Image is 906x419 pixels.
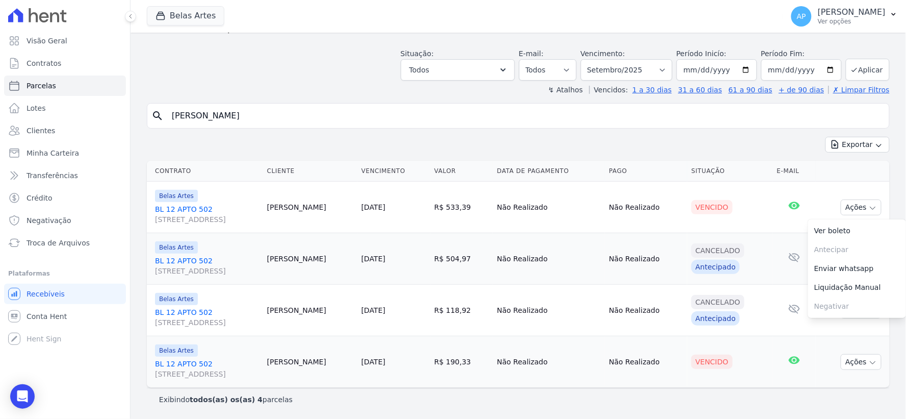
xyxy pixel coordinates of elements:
p: Exibindo parcelas [159,395,293,405]
a: [DATE] [361,306,385,314]
th: Vencimento [357,161,430,182]
span: Negativação [27,215,71,226]
button: Ações [841,200,882,215]
span: Antecipar [808,240,906,259]
td: [PERSON_NAME] [263,182,357,233]
td: R$ 504,97 [430,233,493,285]
button: Belas Artes [147,6,224,26]
span: Belas Artes [155,241,198,254]
a: BL 12 APTO 502[STREET_ADDRESS] [155,307,259,328]
p: [PERSON_NAME] [818,7,886,17]
span: [STREET_ADDRESS] [155,266,259,276]
span: Belas Artes [155,344,198,357]
th: Valor [430,161,493,182]
a: [DATE] [361,203,385,211]
td: R$ 118,92 [430,285,493,336]
a: Visão Geral [4,31,126,51]
th: Data de Pagamento [493,161,605,182]
span: Minha Carteira [27,148,79,158]
td: Não Realizado [493,182,605,233]
span: Visão Geral [27,36,67,46]
a: 1 a 30 dias [633,86,672,94]
td: [PERSON_NAME] [263,233,357,285]
span: Belas Artes [155,190,198,202]
a: Transferências [4,165,126,186]
td: Não Realizado [493,233,605,285]
label: Situação: [401,50,434,58]
span: Recebíveis [27,289,65,299]
a: Enviar whatsapp [808,259,906,278]
a: Contratos [4,53,126,73]
a: Lotes [4,98,126,118]
a: BL 12 APTO 502[STREET_ADDRESS] [155,359,259,379]
th: Cliente [263,161,357,182]
span: [STREET_ADDRESS] [155,369,259,379]
span: Crédito [27,193,53,203]
td: Não Realizado [605,182,688,233]
button: Exportar [825,137,890,153]
label: Período Inicío: [677,50,727,58]
label: ↯ Atalhos [548,86,583,94]
button: Ações [841,354,882,370]
span: Conta Hent [27,311,67,322]
a: ✗ Limpar Filtros [829,86,890,94]
span: [STREET_ADDRESS] [155,317,259,328]
a: 31 a 60 dias [678,86,722,94]
a: Minha Carteira [4,143,126,163]
label: Período Fim: [761,48,842,59]
div: Cancelado [691,295,744,309]
button: Aplicar [846,59,890,81]
b: todos(as) os(as) 4 [190,396,263,404]
td: Não Realizado [605,336,688,388]
a: Parcelas [4,76,126,96]
a: Negativação [4,210,126,231]
div: Plataformas [8,267,122,280]
span: AP [797,13,806,20]
th: Contrato [147,161,263,182]
a: [DATE] [361,358,385,366]
td: Não Realizado [493,285,605,336]
span: Parcelas [27,81,56,91]
label: Vencimento: [581,50,625,58]
td: Não Realizado [605,233,688,285]
a: Clientes [4,120,126,141]
div: Vencido [691,200,733,214]
a: Troca de Arquivos [4,233,126,253]
span: Clientes [27,126,55,136]
div: Antecipado [691,260,740,274]
td: [PERSON_NAME] [263,285,357,336]
span: Troca de Arquivos [27,238,90,248]
div: Open Intercom Messenger [10,384,35,409]
div: Vencido [691,355,733,369]
input: Buscar por nome do lote ou do cliente [166,106,885,126]
a: + de 90 dias [779,86,824,94]
th: E-mail [773,161,816,182]
a: Conta Hent [4,306,126,327]
td: R$ 533,39 [430,182,493,233]
a: [DATE] [361,255,385,263]
span: [STREET_ADDRESS] [155,214,259,225]
a: BL 12 APTO 502[STREET_ADDRESS] [155,256,259,276]
th: Situação [687,161,773,182]
p: Ver opções [818,17,886,26]
span: Contratos [27,58,61,68]
div: Antecipado [691,311,740,326]
i: search [151,110,164,122]
a: 61 a 90 dias [729,86,772,94]
label: E-mail: [519,50,544,58]
td: R$ 190,33 [430,336,493,388]
span: Negativar [808,297,906,316]
th: Pago [605,161,688,182]
td: Não Realizado [493,336,605,388]
td: [PERSON_NAME] [263,336,357,388]
a: Ver boleto [808,221,906,240]
span: Transferências [27,170,78,181]
button: Todos [401,59,515,81]
span: Lotes [27,103,46,113]
a: Liquidação Manual [808,278,906,297]
td: Não Realizado [605,285,688,336]
button: AP [PERSON_NAME] Ver opções [783,2,906,31]
a: Crédito [4,188,126,208]
span: Belas Artes [155,293,198,305]
div: Cancelado [691,243,744,258]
